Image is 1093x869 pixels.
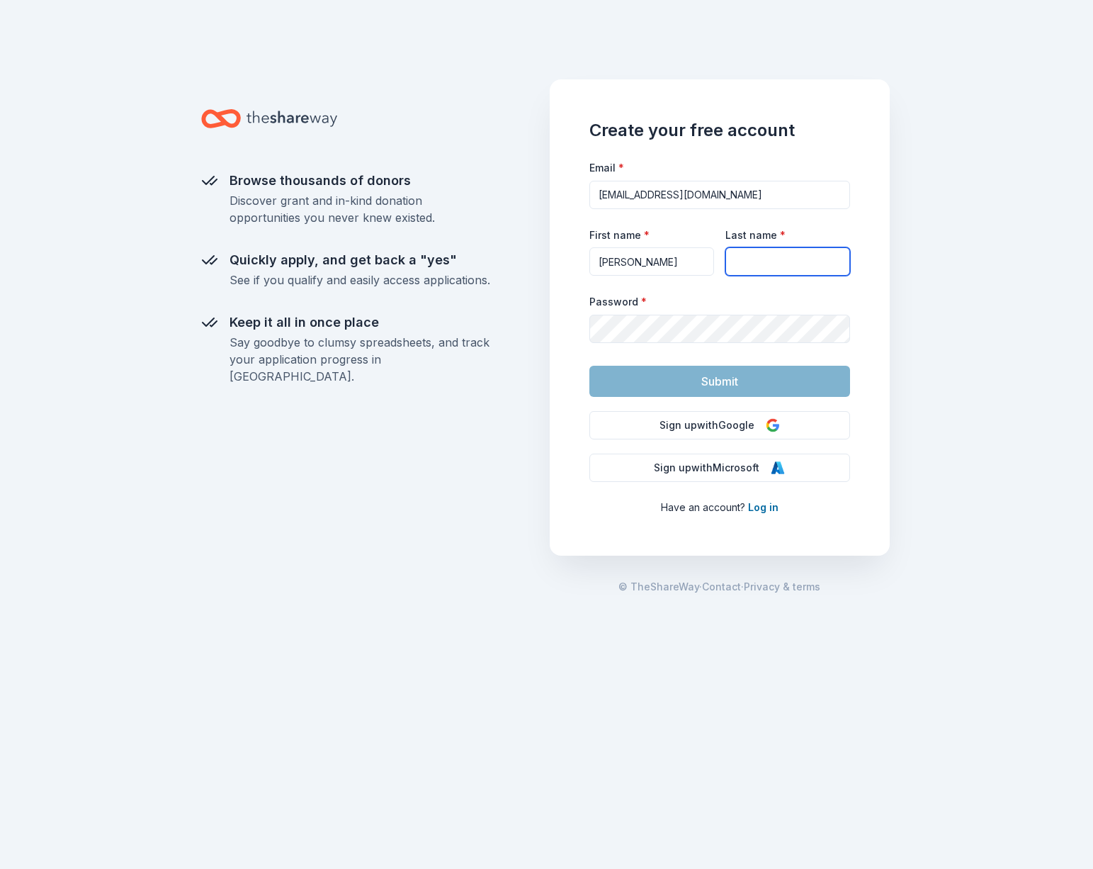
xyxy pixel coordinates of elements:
button: Sign upwithMicrosoft [589,454,850,482]
a: Log in [748,501,778,513]
label: First name [589,228,650,242]
div: See if you qualify and easily access applications. [230,271,490,288]
label: Password [589,295,647,309]
div: Say goodbye to clumsy spreadsheets, and track your application progress in [GEOGRAPHIC_DATA]. [230,334,490,385]
span: Have an account? [661,501,745,513]
label: Last name [725,228,786,242]
div: Browse thousands of donors [230,169,490,192]
div: Discover grant and in-kind donation opportunities you never knew existed. [230,192,490,226]
img: Google Logo [766,418,780,432]
span: · · [618,578,820,595]
button: Sign upwithGoogle [589,411,850,439]
div: Quickly apply, and get back a "yes" [230,249,490,271]
span: © TheShareWay [618,581,699,593]
label: Email [589,161,624,175]
a: Contact [702,578,741,595]
h1: Create your free account [589,119,850,142]
a: Privacy & terms [744,578,820,595]
div: Keep it all in once place [230,311,490,334]
img: Microsoft Logo [771,461,785,475]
